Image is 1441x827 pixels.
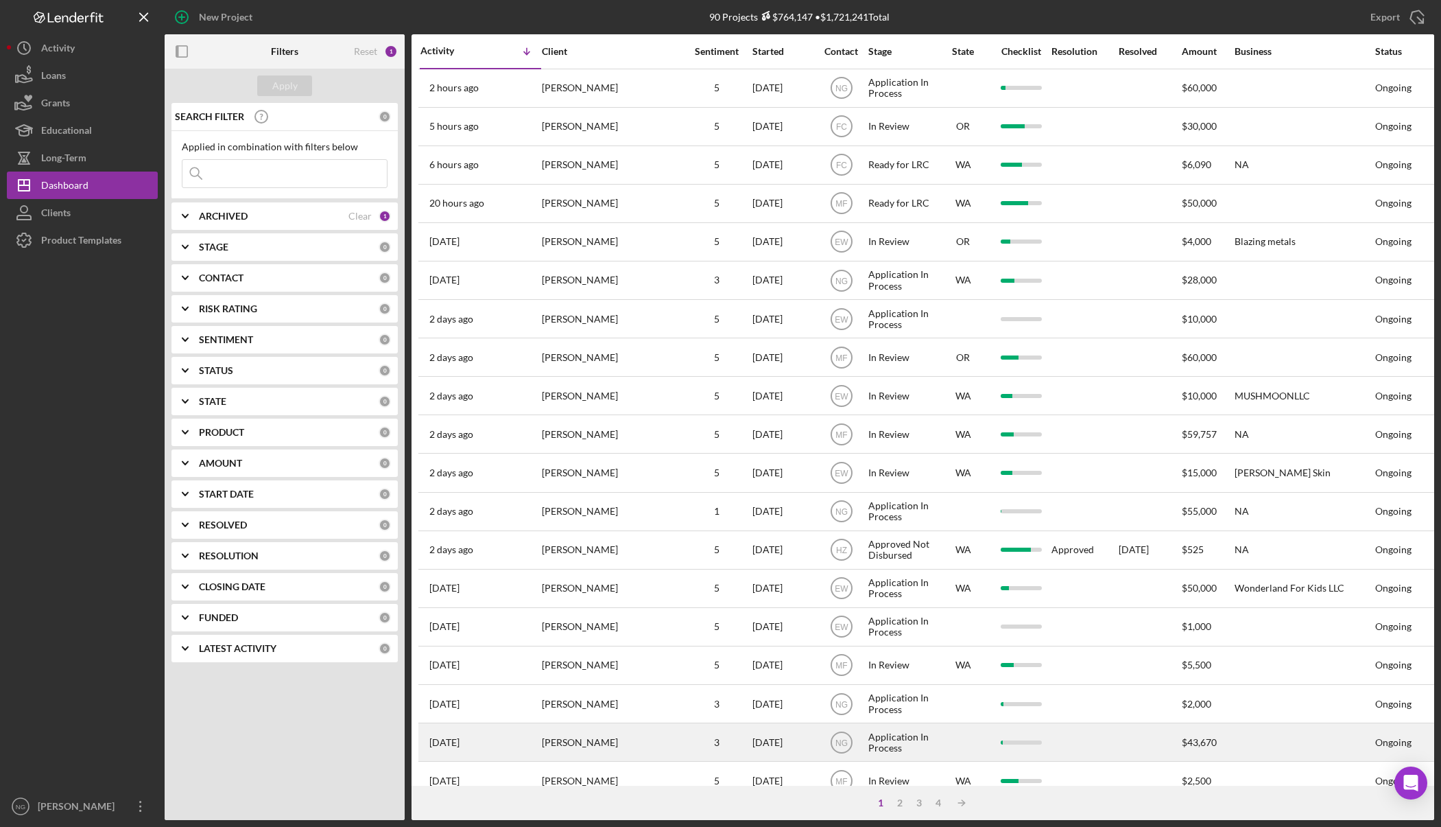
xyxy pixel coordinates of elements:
b: CONTACT [199,272,243,283]
div: 0 [379,110,391,123]
div: 5 [682,121,751,132]
text: MF [835,661,847,671]
div: Client [542,46,679,57]
div: Application In Process [868,686,934,722]
button: Activity [7,34,158,62]
div: 0 [379,241,391,253]
div: Contact [815,46,867,57]
div: In Review [868,377,934,414]
b: STAGE [199,242,228,253]
div: Reset [354,46,377,57]
div: [DATE] [752,339,814,375]
div: 5 [682,82,751,93]
div: Dashboard [41,172,88,202]
div: [PERSON_NAME] [542,532,679,568]
div: 3 [682,699,751,710]
div: 0 [379,642,391,655]
div: NA [1235,493,1372,530]
div: [DATE] [752,224,814,260]
div: [DATE] [752,262,814,299]
text: FC [836,122,847,132]
div: 1 [384,45,398,58]
text: EW [835,314,848,324]
div: [DATE] [752,70,814,106]
b: CLOSING DATE [199,581,265,592]
div: 5 [682,391,751,401]
div: WA [936,159,990,170]
div: Ongoing [1375,660,1412,671]
time: 2025-10-08 23:54 [429,467,473,478]
div: [PERSON_NAME] [542,147,679,183]
div: 5 [682,621,751,632]
div: NA [1235,147,1372,183]
div: Ongoing [1375,275,1412,286]
div: 5 [682,660,751,671]
div: Ongoing [1375,198,1412,209]
div: 5 [682,467,751,478]
time: 2025-10-10 20:21 [429,82,479,93]
time: 2025-10-09 17:02 [429,236,460,247]
text: MF [835,199,847,209]
div: Ongoing [1375,352,1412,363]
span: $60,000 [1182,351,1217,363]
div: New Project [199,3,252,31]
div: [PERSON_NAME] [542,301,679,337]
div: 90 Projects • $1,721,241 Total [709,11,890,23]
div: In Review [868,454,934,491]
b: LATEST ACTIVITY [199,643,276,654]
div: [PERSON_NAME] [542,70,679,106]
div: Checklist [992,46,1050,57]
div: WA [936,583,990,594]
time: 2025-10-08 16:28 [429,544,473,555]
div: 5 [682,198,751,209]
div: [PERSON_NAME] [542,377,679,414]
span: $4,000 [1182,235,1211,247]
div: Activity [420,45,481,56]
div: 2 [890,797,909,808]
b: SEARCH FILTER [175,111,244,122]
button: Dashboard [7,172,158,199]
div: [DATE] [1119,532,1180,568]
span: $15,000 [1182,467,1217,478]
time: 2025-10-06 20:32 [429,621,460,632]
div: 1 [871,797,890,808]
div: [DATE] [752,108,814,145]
div: [DATE] [752,762,814,799]
text: NG [835,699,848,709]
time: 2025-10-09 02:21 [429,391,473,401]
div: WA [936,776,990,787]
div: Approved Not Disbursed [868,532,934,568]
time: 2025-10-10 17:40 [429,121,479,132]
time: 2025-10-09 03:46 [429,314,473,325]
div: [DATE] [752,301,814,337]
div: 5 [682,236,751,247]
div: 0 [379,364,391,377]
time: 2025-10-08 21:43 [429,506,473,517]
b: FUNDED [199,612,238,623]
div: Ready for LRC [868,147,934,183]
div: 1 [379,210,391,222]
div: In Review [868,416,934,452]
div: [DATE] [752,185,814,222]
div: Sentiment [682,46,751,57]
div: Amount [1182,46,1233,57]
div: $764,147 [758,11,813,23]
div: [DATE] [752,416,814,452]
div: [DATE] [752,724,814,760]
a: Loans [7,62,158,89]
div: Blazing metals [1235,224,1372,260]
div: 0 [379,611,391,624]
button: Long-Term [7,144,158,172]
div: Ongoing [1375,699,1412,710]
button: Educational [7,117,158,144]
text: NG [835,507,848,517]
div: Approved [1051,544,1094,555]
div: 3 [682,275,751,286]
div: 0 [379,519,391,531]
div: Application In Process [868,493,934,530]
button: Grants [7,89,158,117]
div: 0 [379,272,391,284]
b: START DATE [199,489,254,500]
